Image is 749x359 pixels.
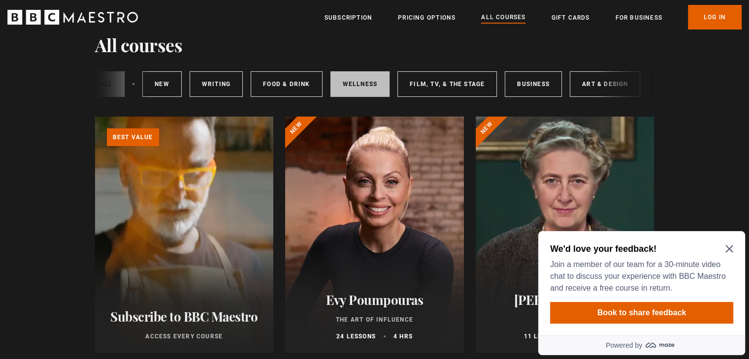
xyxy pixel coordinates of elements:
[330,71,390,97] a: Wellness
[688,5,742,30] a: Log In
[4,4,211,128] div: Optional study invitation
[505,71,562,97] a: Business
[190,71,243,97] a: Writing
[4,108,211,128] a: Powered by maze
[398,13,456,23] a: Pricing Options
[325,5,742,30] nav: Primary
[297,292,452,307] h2: Evy Poumpouras
[488,315,643,324] p: Writing
[16,31,195,67] p: Join a member of our team for a 30-minute video chat to discuss your experience with BBC Maestro ...
[488,292,643,307] h2: [PERSON_NAME]
[336,332,376,341] p: 24 lessons
[325,13,372,23] a: Subscription
[570,71,640,97] a: Art & Design
[191,18,199,26] button: Close Maze Prompt
[481,12,525,23] a: All Courses
[297,315,452,324] p: The Art of Influence
[107,128,159,146] p: Best value
[7,10,138,25] svg: BBC Maestro
[393,332,413,341] p: 4 hrs
[142,71,182,97] a: New
[523,332,563,341] p: 11 lessons
[476,117,654,353] a: [PERSON_NAME] Writing 11 lessons 2.5 hrs New
[615,13,662,23] a: For business
[16,75,199,96] button: Book to share feedback
[16,16,195,28] h2: We'd love your feedback!
[397,71,497,97] a: Film, TV, & The Stage
[285,117,464,353] a: Evy Poumpouras The Art of Influence 24 lessons 4 hrs New
[95,34,183,55] h1: All courses
[251,71,322,97] a: Food & Drink
[551,13,589,23] a: Gift Cards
